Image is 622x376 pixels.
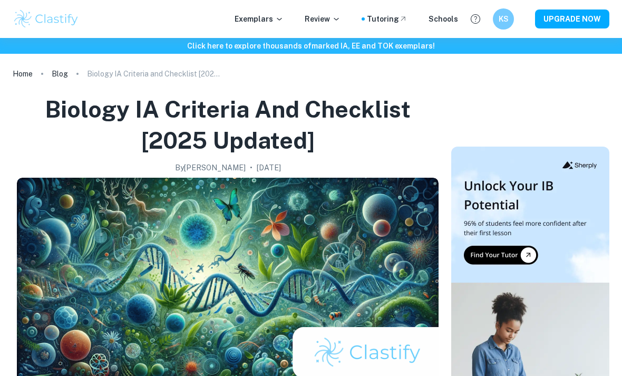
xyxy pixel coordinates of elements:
[305,13,341,25] p: Review
[13,8,80,30] img: Clastify logo
[175,162,246,173] h2: By [PERSON_NAME]
[367,13,407,25] a: Tutoring
[13,66,33,81] a: Home
[2,40,620,52] h6: Click here to explore thousands of marked IA, EE and TOK exemplars !
[466,10,484,28] button: Help and Feedback
[257,162,281,173] h2: [DATE]
[52,66,68,81] a: Blog
[498,13,510,25] h6: KS
[250,162,252,173] p: •
[235,13,284,25] p: Exemplars
[87,68,224,80] p: Biology IA Criteria and Checklist [2025 updated]
[535,9,609,28] button: UPGRADE NOW
[429,13,458,25] a: Schools
[17,94,439,156] h1: Biology IA Criteria and Checklist [2025 updated]
[493,8,514,30] button: KS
